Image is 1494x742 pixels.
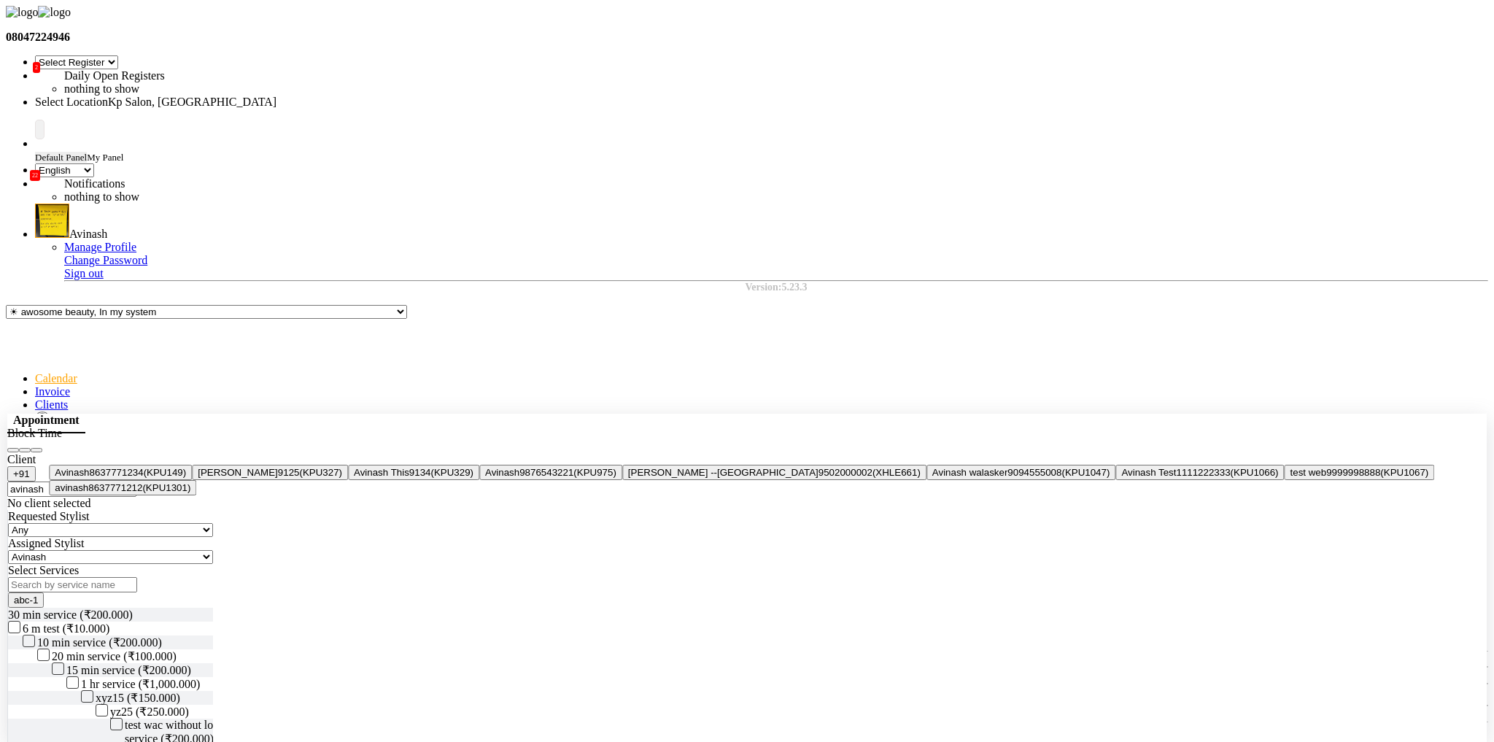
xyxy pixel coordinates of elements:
span: My Panel [87,152,123,163]
div: Select Services [8,564,213,577]
input: Search by service name [8,577,137,592]
span: 2 [33,62,40,73]
span: (KPU1047) [1061,467,1110,478]
span: 1 hr service (₹1,000.000) [81,678,200,690]
span: [PERSON_NAME] [198,467,278,478]
span: (XHLE661) [872,467,921,478]
ngb-highlight: 9094555008 [1007,467,1061,478]
span: 10 min service (₹200.000) [37,636,162,649]
span: (KPU1066) [1231,467,1279,478]
span: Avinash [55,467,89,478]
ngb-highlight: 9134 [409,467,431,478]
ngb-highlight: 8637771234 [90,467,144,478]
ngb-highlight: 9876543221 [519,467,573,478]
span: Appointment [7,408,85,433]
span: (KPU975) [573,467,616,478]
div: Notifications [64,177,429,190]
div: Client [7,453,213,466]
a: Calendar [35,372,77,384]
span: (KPU149) [144,467,187,478]
div: No client selected [7,497,213,510]
span: test web [1290,467,1327,478]
li: nothing to show [64,190,429,204]
span: (KPU329) [430,467,473,478]
span: Avinash [69,228,107,240]
span: (KPU327) [299,467,342,478]
a: Manage Profile [64,241,136,253]
span: 30 min service (₹200.000) [8,608,133,621]
span: Avinash walasker [932,467,1007,478]
span: Avinash Test [1121,467,1176,478]
div: Requested Stylist [8,510,213,523]
span: Avinash This [354,467,409,478]
span: Avinash [485,467,519,478]
ngb-highlight: 9502000002 [818,467,872,478]
span: 20 min service (₹100.000) [52,650,177,662]
span: yz25 (₹250.000) [110,706,189,718]
span: [PERSON_NAME] --[GEOGRAPHIC_DATA] [628,467,818,478]
img: Avinash [35,204,69,238]
li: nothing to show [64,82,429,96]
div: Assigned Stylist [8,537,213,550]
img: logo [6,6,38,19]
button: +91 [7,466,36,482]
span: 15 min service (₹200.000) [66,664,191,676]
span: (KPU1301) [142,482,190,493]
span: xyz15 (₹150.000) [96,692,180,704]
div: abc-1 [14,595,38,606]
button: Close [31,448,42,452]
b: 08047224946 [6,31,70,43]
button: abc-1 [8,592,44,608]
a: Invoice [35,385,70,398]
span: avinash [55,482,88,493]
span: Block Time [7,427,62,439]
div: Daily Open Registers [64,69,429,82]
div: Version:5.23.3 [64,282,1488,293]
ngb-highlight: 9125 [278,467,300,478]
a: Change Password [64,254,147,266]
a: Clients [35,398,68,411]
span: 22 [30,170,40,181]
img: logo [38,6,70,19]
ngb-highlight: 8637771212 [88,482,142,493]
ngb-highlight: 1111222333 [1176,467,1230,478]
a: Sign out [64,267,104,279]
input: Search by Name/Mobile/Email/Code [7,482,136,497]
span: Default Panel [35,152,87,163]
span: (KPU1067) [1380,467,1428,478]
ngb-highlight: 9999998888 [1326,467,1380,478]
span: 6 m test (₹10.000) [23,622,109,635]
